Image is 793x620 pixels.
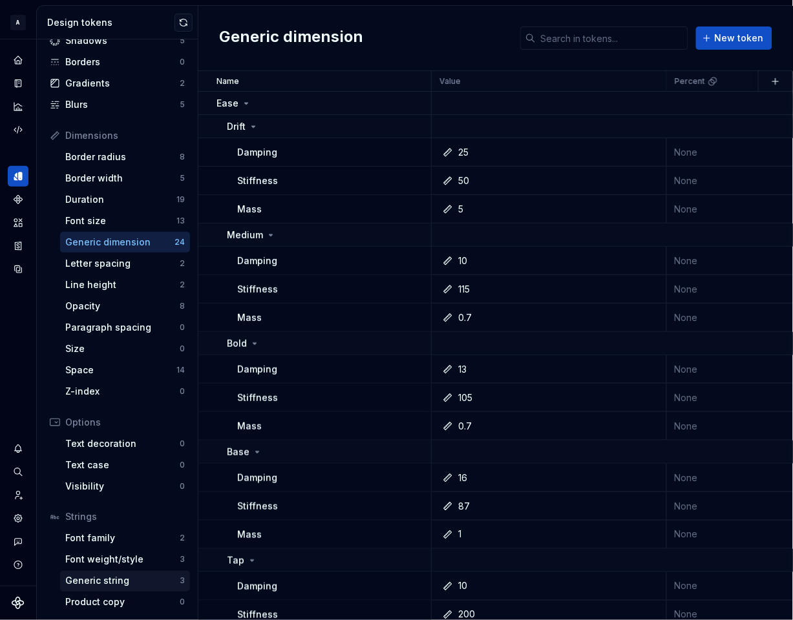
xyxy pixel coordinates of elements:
div: 0 [180,57,185,67]
div: 16 [458,471,467,484]
div: 2 [180,533,185,544]
div: Storybook stories [8,236,28,256]
div: Product copy [65,596,180,609]
div: 2 [180,280,185,290]
div: Border radius [65,150,180,163]
p: Drift [227,120,246,133]
p: Damping [237,471,277,484]
div: 0 [180,597,185,608]
div: 0 [180,386,185,397]
a: Font family2 [60,528,190,549]
a: Blurs5 [45,94,190,115]
div: Strings [65,511,185,524]
button: New token [696,26,772,50]
p: Base [227,446,249,459]
p: Mass [237,311,262,324]
a: Product copy0 [60,592,190,613]
div: 0 [180,481,185,491]
a: Letter spacing2 [60,253,190,274]
div: Text case [65,459,180,471]
div: 5 [180,36,185,46]
p: Stiffness [237,174,278,187]
div: Opacity [65,300,180,313]
div: 8 [180,152,185,162]
button: A [3,8,34,36]
div: Visibility [65,480,180,493]
a: Assets [8,212,28,233]
a: Border width5 [60,168,190,189]
a: Z-index0 [60,381,190,402]
div: Contact support [8,532,28,552]
div: 5 [180,173,185,183]
a: Data sources [8,259,28,280]
div: 2 [180,258,185,269]
div: 3 [180,576,185,586]
div: 0 [180,439,185,449]
a: Text case0 [60,455,190,475]
a: Font size13 [60,211,190,231]
div: Shadows [65,34,180,47]
p: Mass [237,203,262,216]
a: Components [8,189,28,210]
a: Duration19 [60,189,190,210]
input: Search in tokens... [536,26,688,50]
div: Font size [65,214,176,227]
div: Text decoration [65,437,180,450]
div: Notifications [8,439,28,459]
div: 115 [458,283,470,296]
a: Visibility0 [60,476,190,497]
div: Options [65,416,185,429]
div: 25 [458,146,469,159]
a: Supernova Logo [12,597,25,610]
div: 10 [458,580,467,593]
a: Home [8,50,28,70]
div: 50 [458,174,469,187]
p: Tap [227,554,244,567]
a: Generic string3 [60,571,190,592]
div: 5 [458,203,463,216]
div: Font family [65,532,180,545]
a: Line height2 [60,274,190,295]
div: 0 [180,460,185,470]
h2: Generic dimension [219,26,363,50]
div: Code automation [8,119,28,140]
div: 13 [458,363,467,376]
div: 10 [458,254,467,267]
a: Opacity8 [60,296,190,316]
a: Paragraph spacing0 [60,317,190,338]
a: Shadows5 [45,30,190,51]
a: Invite team [8,485,28,506]
div: Gradients [65,77,180,90]
div: Font weight/style [65,553,180,566]
a: Analytics [8,96,28,117]
div: 13 [176,216,185,226]
a: Gradients2 [45,73,190,94]
div: Documentation [8,73,28,94]
p: Damping [237,580,277,593]
p: Mass [237,528,262,541]
div: Duration [65,193,176,206]
div: 8 [180,301,185,311]
p: Name [217,76,239,87]
p: Damping [237,363,277,376]
div: 0.7 [458,311,472,324]
p: Ease [217,97,238,110]
p: Stiffness [237,283,278,296]
a: Border radius8 [60,147,190,167]
div: Z-index [65,385,180,398]
p: Stiffness [237,500,278,513]
p: Damping [237,146,277,159]
a: Design tokens [8,166,28,187]
a: Generic dimension24 [60,232,190,253]
div: 105 [458,391,472,404]
span: New token [715,32,764,45]
div: 87 [458,500,470,513]
div: Size [65,342,180,355]
a: Settings [8,508,28,529]
a: Space14 [60,360,190,380]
